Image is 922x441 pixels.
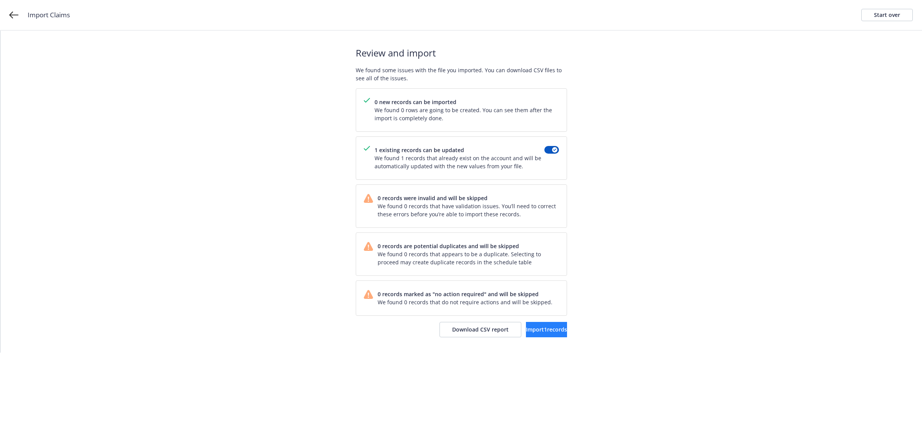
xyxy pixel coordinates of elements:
[378,242,559,250] span: 0 records are potential duplicates and will be skipped
[378,202,559,218] span: We found 0 records that have validation issues. You’ll need to correct these errors before you’re...
[378,250,559,266] span: We found 0 records that appears to be a duplicate. Selecting to proceed may create duplicate reco...
[526,326,567,333] span: Import 1 records
[452,326,509,333] span: Download CSV report
[375,106,559,122] span: We found 0 rows are going to be created. You can see them after the import is completely done.
[28,10,70,20] span: Import Claims
[375,98,559,106] span: 0 new records can be imported
[378,298,552,306] span: We found 0 records that do not require actions and will be skipped.
[356,66,567,82] span: We found some issues with the file you imported. You can download CSV files to see all of the iss...
[439,322,521,337] button: Download CSV report
[861,9,913,21] a: Start over
[378,290,552,298] span: 0 records marked as "no action required" and will be skipped
[378,194,559,202] span: 0 records were invalid and will be skipped
[375,146,544,154] span: 1 existing records can be updated
[375,154,544,170] span: We found 1 records that already exist on the account and will be automatically updated with the n...
[526,322,567,337] button: Import1records
[874,9,900,21] div: Start over
[356,46,567,60] span: Review and import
